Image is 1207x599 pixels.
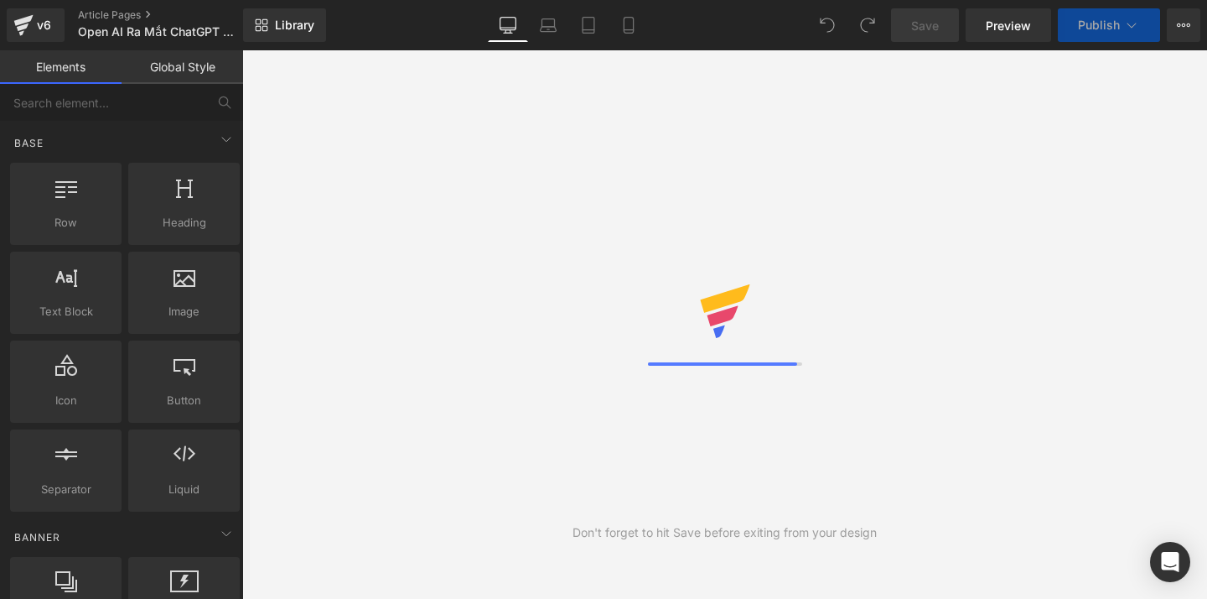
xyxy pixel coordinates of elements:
[34,14,54,36] div: v6
[133,481,235,498] span: Liquid
[78,25,239,39] span: Open AI Ra Mắt ChatGPT Agent: ChatGPT Trở Thành Trợ Lý AI “Toàn Năng”?
[133,214,235,232] span: Heading
[568,8,609,42] a: Tablet
[1058,8,1160,42] button: Publish
[609,8,649,42] a: Mobile
[911,17,939,34] span: Save
[15,392,117,409] span: Icon
[15,481,117,498] span: Separator
[243,8,326,42] a: New Library
[15,214,117,232] span: Row
[986,17,1031,34] span: Preview
[13,529,62,545] span: Banner
[528,8,568,42] a: Laptop
[851,8,884,42] button: Redo
[1167,8,1200,42] button: More
[488,8,528,42] a: Desktop
[275,18,314,33] span: Library
[13,135,45,151] span: Base
[1078,18,1120,32] span: Publish
[966,8,1051,42] a: Preview
[122,50,243,84] a: Global Style
[811,8,844,42] button: Undo
[15,303,117,320] span: Text Block
[133,392,235,409] span: Button
[7,8,65,42] a: v6
[572,523,877,542] div: Don't forget to hit Save before exiting from your design
[133,303,235,320] span: Image
[1150,542,1190,582] div: Open Intercom Messenger
[78,8,271,22] a: Article Pages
